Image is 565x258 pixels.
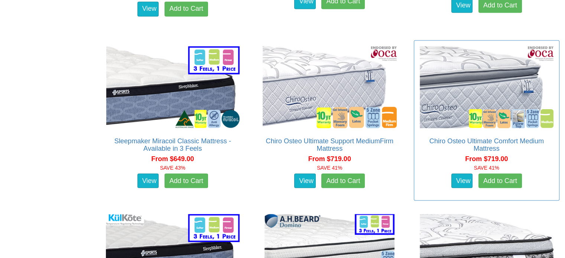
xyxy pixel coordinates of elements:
[160,165,185,171] font: SAVE 43%
[317,165,342,171] font: SAVE 41%
[418,44,556,130] img: Chiro Osteo Ultimate Comfort Medium Mattress
[465,155,508,163] span: From $719.00
[137,1,159,16] a: View
[261,44,399,130] img: Chiro Osteo Ultimate Support MediumFirm Mattress
[294,173,316,188] a: View
[165,1,208,16] a: Add to Cart
[114,137,231,152] a: Sleepmaker Miracoil Classic Mattress - Available in 3 Feels
[151,155,194,163] span: From $649.00
[429,137,544,152] a: Chiro Osteo Ultimate Comfort Medium Mattress
[478,173,522,188] a: Add to Cart
[137,173,159,188] a: View
[165,173,208,188] a: Add to Cart
[308,155,351,163] span: From $719.00
[451,173,473,188] a: View
[474,165,499,171] font: SAVE 41%
[266,137,393,152] a: Chiro Osteo Ultimate Support MediumFirm Mattress
[321,173,365,188] a: Add to Cart
[104,44,242,130] img: Sleepmaker Miracoil Classic Mattress - Available in 3 Feels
